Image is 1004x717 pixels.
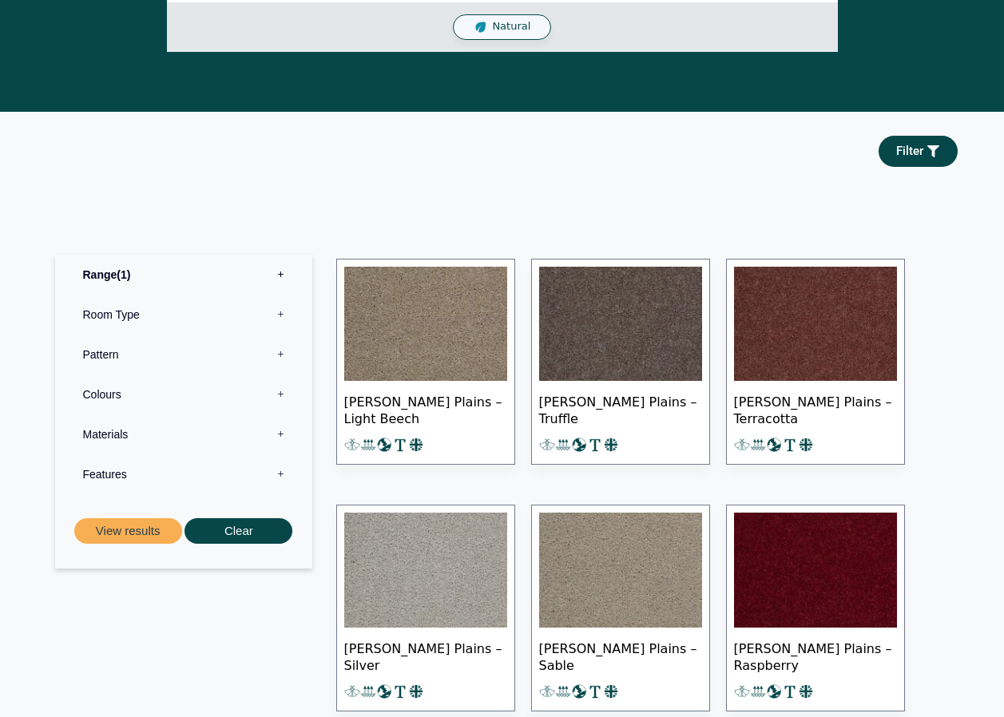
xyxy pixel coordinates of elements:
label: Colours [67,374,300,414]
label: Pattern [67,335,300,374]
span: [PERSON_NAME] Plains – Truffle [539,381,702,437]
label: Materials [67,414,300,454]
span: [PERSON_NAME] Plains – Sable [539,628,702,683]
button: Clear [185,518,292,545]
img: Tomkinson Plains - Sable [539,513,702,628]
img: Tomkinson Plains Light Beach [344,267,507,382]
label: Range [67,255,300,295]
img: Tomkinson Plains - Terracotta [734,267,897,382]
a: [PERSON_NAME] Plains – Raspberry [726,505,905,711]
span: Natural [492,20,530,34]
span: Filter [896,145,923,157]
label: Features [67,454,300,494]
span: [PERSON_NAME] Plains – Light Beech [344,381,507,437]
a: [PERSON_NAME] Plains – Truffle [531,259,710,465]
span: [PERSON_NAME] Plains – Terracotta [734,381,897,437]
label: Room Type [67,295,300,335]
a: Filter [879,136,958,167]
span: [PERSON_NAME] Plains – Raspberry [734,628,897,683]
button: View results [74,518,182,545]
span: [PERSON_NAME] Plains – Silver [344,628,507,683]
img: Tomkinson Plains - Silver [344,513,507,628]
span: 1 [117,268,130,281]
a: [PERSON_NAME] Plains – Terracotta [726,259,905,465]
a: [PERSON_NAME] Plains – Sable [531,505,710,711]
img: Tomkinson Plains - Raspberry [734,513,897,628]
a: [PERSON_NAME] Plains – Silver [336,505,515,711]
a: [PERSON_NAME] Plains – Light Beech [336,259,515,465]
img: Tomkinson Plains - Truffle [539,267,702,382]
